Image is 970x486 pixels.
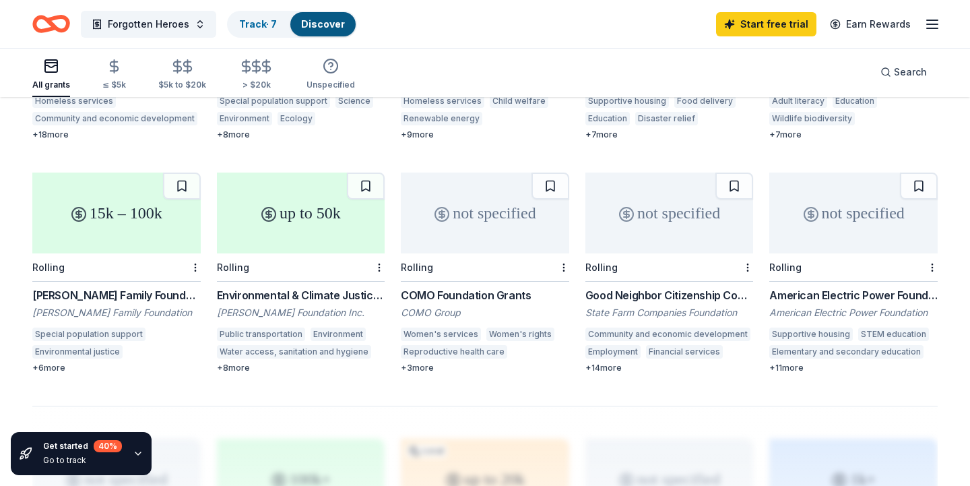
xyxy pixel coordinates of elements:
[217,345,371,359] div: Water access, sanitation and hygiene
[769,306,938,320] div: American Electric Power Foundation
[102,53,126,97] button: ≤ $5k
[858,328,929,341] div: STEM education
[306,80,355,90] div: Unspecified
[585,287,754,303] div: Good Neighbor Citizenship Company Grants
[401,287,569,303] div: COMO Foundation Grants
[769,173,938,253] div: not specified
[833,94,877,108] div: Education
[769,345,924,359] div: Elementary and secondary education
[401,306,569,320] div: COMO Group
[32,112,197,125] div: Community and economic development
[32,287,201,303] div: [PERSON_NAME] Family Foundation Grants
[401,129,569,140] div: + 9 more
[822,12,919,36] a: Earn Rewards
[585,94,669,108] div: Supportive housing
[217,173,385,373] a: up to 50kRollingEnvironmental & Climate Justice Program[PERSON_NAME] Foundation Inc.Public transp...
[769,129,938,140] div: + 7 more
[217,363,385,373] div: + 8 more
[217,173,385,253] div: up to 50k
[769,363,938,373] div: + 11 more
[32,8,70,40] a: Home
[486,328,554,341] div: Women's rights
[301,18,345,30] a: Discover
[585,328,750,341] div: Community and economic development
[769,262,802,273] div: Rolling
[81,11,216,38] button: Forgotten Heroes
[32,173,201,253] div: 15k – 100k
[108,16,189,32] span: Forgotten Heroes
[635,112,698,125] div: Disaster relief
[102,80,126,90] div: ≤ $5k
[401,345,507,359] div: Reproductive health care
[585,363,754,373] div: + 14 more
[769,328,853,341] div: Supportive housing
[870,59,938,86] button: Search
[238,80,274,90] div: > $20k
[860,112,929,125] div: Arts and culture
[158,80,206,90] div: $5k to $20k
[238,53,274,97] button: > $20k
[217,112,272,125] div: Environment
[32,328,145,341] div: Special population support
[94,440,122,452] div: 40 %
[585,306,754,320] div: State Farm Companies Foundation
[894,64,927,80] span: Search
[585,112,630,125] div: Education
[217,328,305,341] div: Public transportation
[585,129,754,140] div: + 7 more
[32,262,65,273] div: Rolling
[769,112,855,125] div: Wildlife biodiversity
[401,94,484,108] div: Homeless services
[335,94,373,108] div: Science
[32,173,201,373] a: 15k – 100kRolling[PERSON_NAME] Family Foundation Grants[PERSON_NAME] Family FoundationSpecial pop...
[306,53,355,97] button: Unspecified
[217,94,330,108] div: Special population support
[401,363,569,373] div: + 3 more
[217,306,385,320] div: [PERSON_NAME] Foundation Inc.
[278,112,315,125] div: Ecology
[401,328,481,341] div: Women's services
[32,363,201,373] div: + 6 more
[43,440,122,452] div: Get started
[32,53,70,97] button: All grants
[32,306,201,320] div: [PERSON_NAME] Family Foundation
[585,173,754,373] a: not specifiedRollingGood Neighbor Citizenship Company GrantsState Farm Companies FoundationCommun...
[401,173,569,253] div: not specified
[239,18,277,30] a: Track· 7
[646,345,723,359] div: Financial services
[490,94,548,108] div: Child welfare
[32,129,201,140] div: + 18 more
[769,173,938,373] a: not specifiedRollingAmerican Electric Power Foundation GrantsAmerican Electric Power FoundationSu...
[585,345,641,359] div: Employment
[217,262,249,273] div: Rolling
[585,262,618,273] div: Rolling
[401,173,569,373] a: not specifiedRollingCOMO Foundation GrantsCOMO GroupWomen's servicesWomen's rightsReproductive he...
[217,287,385,303] div: Environmental & Climate Justice Program
[585,173,754,253] div: not specified
[32,80,70,90] div: All grants
[401,262,433,273] div: Rolling
[32,94,116,108] div: Homeless services
[769,287,938,303] div: American Electric Power Foundation Grants
[401,112,482,125] div: Renewable energy
[674,94,736,108] div: Food delivery
[227,11,357,38] button: Track· 7Discover
[43,455,122,466] div: Go to track
[716,12,816,36] a: Start free trial
[217,129,385,140] div: + 8 more
[158,53,206,97] button: $5k to $20k
[32,345,123,359] div: Environmental justice
[311,328,366,341] div: Environment
[769,94,827,108] div: Adult literacy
